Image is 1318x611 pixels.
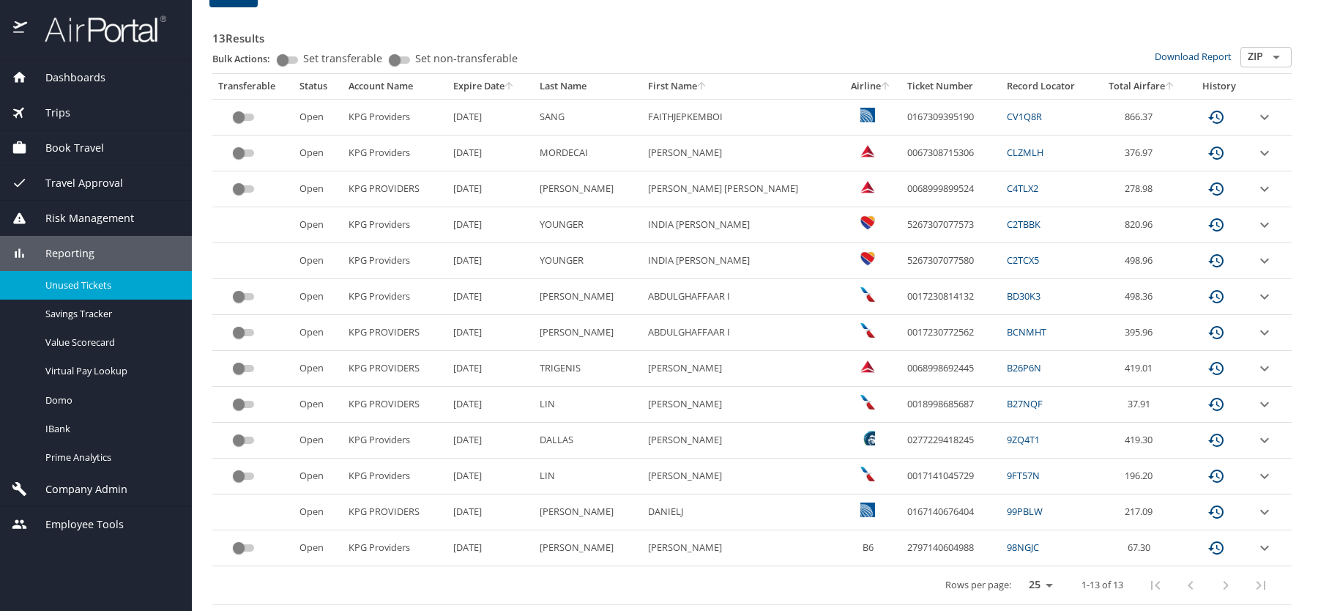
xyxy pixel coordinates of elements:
span: B6 [863,541,874,554]
td: 419.30 [1095,423,1188,459]
span: Book Travel [27,140,104,156]
a: B27NQF [1007,397,1043,410]
td: YOUNGER [534,207,642,243]
a: C2TBBK [1007,218,1040,231]
span: Reporting [27,245,94,262]
button: expand row [1256,324,1273,341]
td: 0017230814132 [901,279,1001,315]
button: expand row [1256,108,1273,126]
td: 0017141045729 [901,459,1001,495]
button: expand row [1256,539,1273,557]
td: Open [294,279,343,315]
td: [DATE] [447,99,534,135]
td: KPG Providers [343,279,447,315]
p: Bulk Actions: [212,52,282,65]
span: Employee Tools [27,516,124,533]
td: DANIELJ [642,495,840,530]
td: 0068999899524 [901,171,1001,207]
span: Savings Tracker [45,307,174,321]
td: 376.97 [1095,136,1188,171]
td: Open [294,136,343,171]
td: KPG Providers [343,99,447,135]
td: [PERSON_NAME] [PERSON_NAME] [642,171,840,207]
button: sort [1165,82,1175,92]
button: expand row [1256,252,1273,270]
td: YOUNGER [534,243,642,279]
a: 9ZQ4T1 [1007,433,1040,446]
span: Virtual Pay Lookup [45,364,174,378]
td: [PERSON_NAME] [534,530,642,566]
td: Open [294,423,343,459]
span: Dashboards [27,70,105,86]
a: C4TLX2 [1007,182,1038,195]
td: KPG Providers [343,136,447,171]
th: Ticket Number [901,74,1001,99]
td: 5267307077573 [901,207,1001,243]
td: MORDECAI [534,136,642,171]
td: SANG [534,99,642,135]
td: 5267307077580 [901,243,1001,279]
td: [PERSON_NAME] [642,423,840,459]
td: [DATE] [447,136,534,171]
td: [DATE] [447,530,534,566]
td: [PERSON_NAME] [534,279,642,315]
span: Company Admin [27,481,127,497]
td: [PERSON_NAME] [534,171,642,207]
h3: 13 Results [212,21,1292,47]
td: KPG PROVIDERS [343,351,447,387]
a: BCNMHT [1007,325,1046,338]
button: expand row [1256,396,1273,413]
img: Delta Airlines [860,359,875,374]
button: expand row [1256,180,1273,198]
td: 0167140676404 [901,495,1001,530]
td: 419.01 [1095,351,1188,387]
td: LIN [534,387,642,423]
th: Airline [840,74,901,99]
td: LIN [534,459,642,495]
td: [PERSON_NAME] [534,495,642,530]
th: First Name [642,74,840,99]
img: Alaska Airlines [860,431,875,445]
th: History [1188,74,1250,99]
td: ABDULGHAFFAAR I [642,279,840,315]
td: Open [294,459,343,495]
img: airportal-logo.png [29,15,166,43]
table: custom pagination table [212,74,1292,605]
td: 37.91 [1095,387,1188,423]
td: [DATE] [447,207,534,243]
td: FAITHJEPKEMBOI [642,99,840,135]
td: DALLAS [534,423,642,459]
button: sort [697,82,707,92]
th: Status [294,74,343,99]
img: United Airlines [860,108,875,122]
td: TRIGENIS [534,351,642,387]
img: icon-airportal.png [13,15,29,43]
span: Travel Approval [27,175,123,191]
td: 0167309395190 [901,99,1001,135]
td: ABDULGHAFFAAR I [642,315,840,351]
span: IBank [45,422,174,436]
td: 0017230772562 [901,315,1001,351]
td: 278.98 [1095,171,1188,207]
button: expand row [1256,144,1273,162]
td: [DATE] [447,459,534,495]
td: KPG PROVIDERS [343,387,447,423]
td: 866.37 [1095,99,1188,135]
td: 0068998692445 [901,351,1001,387]
th: Last Name [534,74,642,99]
button: expand row [1256,216,1273,234]
td: Open [294,387,343,423]
td: KPG PROVIDERS [343,495,447,530]
td: [DATE] [447,351,534,387]
td: 217.09 [1095,495,1188,530]
a: B26P6N [1007,361,1041,374]
th: Total Airfare [1095,74,1188,99]
td: Open [294,530,343,566]
span: Unused Tickets [45,278,174,292]
td: Open [294,207,343,243]
span: Set non-transferable [415,53,518,64]
th: Expire Date [447,74,534,99]
td: KPG PROVIDERS [343,315,447,351]
td: [DATE] [447,171,534,207]
a: C2TCX5 [1007,253,1039,267]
